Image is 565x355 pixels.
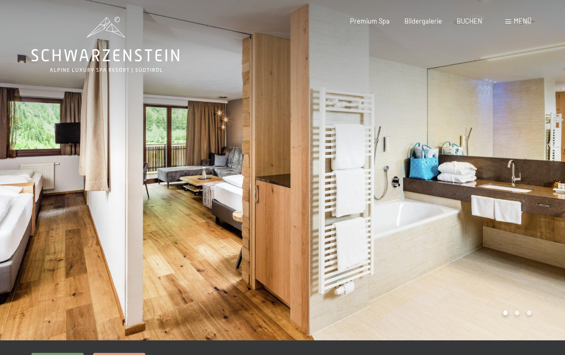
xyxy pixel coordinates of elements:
[404,17,442,25] a: Bildergalerie
[514,17,532,25] span: Menü
[350,17,390,25] a: Premium Spa
[457,17,482,25] a: BUCHEN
